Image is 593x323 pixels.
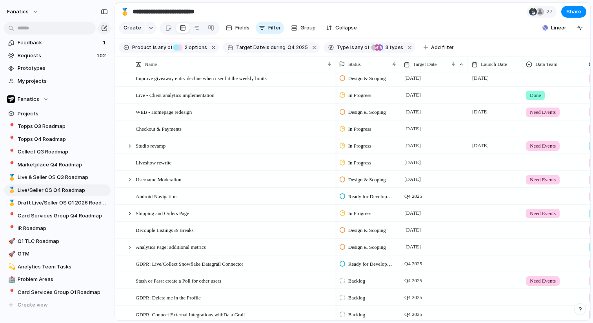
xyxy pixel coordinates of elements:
[18,276,108,283] span: Problem Areas
[118,5,131,18] button: 🥇
[18,237,108,245] span: Q1 TLC Roadmap
[530,176,556,184] span: Need Events
[18,301,48,309] span: Create view
[419,42,458,53] button: Add filter
[8,262,14,271] div: 💫
[4,184,111,196] a: 🥇Live/Seller OS Q4 Roadmap
[103,39,107,47] span: 1
[402,90,423,100] span: [DATE]
[18,77,108,85] span: My projects
[337,44,349,51] span: Type
[18,148,108,156] span: Collect Q3 Roadmap
[402,225,423,235] span: [DATE]
[4,93,111,105] button: Fanatics
[136,175,182,184] span: Username Moderation
[4,75,111,87] a: My projects
[8,148,14,157] div: 📍
[265,43,287,52] button: isduring
[470,73,491,83] span: [DATE]
[4,159,111,171] div: 📍Marketplace Q4 Roadmap
[8,160,14,169] div: 📍
[7,122,15,130] button: 📍
[402,73,423,83] span: [DATE]
[4,5,42,18] button: fanatics
[18,122,108,130] span: Topps Q3 Roadmap
[535,60,557,68] span: Data Team
[18,161,108,169] span: Marketplace Q4 Roadmap
[18,186,108,194] span: Live/Seller OS Q4 Roadmap
[7,161,15,169] button: 📍
[4,172,111,183] div: 🥇Live & Seller OS Q3 Roadmap
[402,276,424,285] span: Q4 2025
[7,250,15,258] button: 🚀
[539,22,569,34] button: Linear
[173,43,209,52] button: 2 options
[348,142,371,150] span: In Progress
[348,75,386,82] span: Design & Scoping
[136,259,243,268] span: GDPR: Live/Collect Snowflake Datagrail Connector
[7,8,29,16] span: fanatics
[7,237,15,245] button: 🚀
[348,226,386,234] span: Design & Scoping
[4,133,111,145] div: 📍Topps Q4 Roadmap
[4,210,111,222] a: 📍Card Services Group Q4 Roadmap
[7,288,15,296] button: 📍
[402,208,423,218] span: [DATE]
[4,197,111,209] a: 🥇Draft Live/Seller OS Q1 2026 Roadmap
[136,242,206,251] span: Analytics Page: additional metrics
[481,60,507,68] span: Launch Date
[4,50,111,62] a: Requests102
[4,248,111,260] a: 🚀GTM
[4,223,111,234] div: 📍IR Roadmap
[4,274,111,285] a: 🏥Problem Areas
[402,259,424,268] span: Q4 2025
[7,186,15,194] button: 🥇
[236,44,265,51] span: Target Date
[182,44,207,51] span: options
[120,6,129,17] div: 🥇
[8,122,14,131] div: 📍
[8,224,14,233] div: 📍
[4,108,111,120] a: Projects
[268,24,281,32] span: Filter
[348,60,361,68] span: Status
[4,146,111,158] a: 📍Collect Q3 Roadmap
[470,141,491,150] span: [DATE]
[8,211,14,220] div: 📍
[4,261,111,273] a: 💫Analytics Team Tasks
[4,120,111,132] div: 📍Topps Q3 Roadmap
[350,44,354,51] span: is
[402,293,424,302] span: Q4 2025
[4,62,111,74] a: Prototypes
[8,135,14,144] div: 📍
[335,24,357,32] span: Collapse
[402,310,424,319] span: Q4 2025
[402,124,423,133] span: [DATE]
[266,44,269,51] span: is
[119,22,145,34] button: Create
[145,60,157,68] span: Name
[561,6,586,18] button: Share
[470,107,491,117] span: [DATE]
[136,208,189,217] span: Shipping and Orders Page
[7,199,15,207] button: 🥇
[136,90,215,99] span: Live - Client analytics implementation
[286,43,309,52] button: Q4 2025
[136,225,194,234] span: Decouple Listings & Breaks
[136,158,171,167] span: Liveshow rewrite
[530,91,541,99] span: Done
[4,287,111,298] a: 📍Card Services Group Q1 Roadmap
[348,108,386,116] span: Design & Scoping
[383,44,389,50] span: 3
[402,158,423,167] span: [DATE]
[18,212,108,220] span: Card Services Group Q4 Roadmap
[566,8,581,16] span: Share
[402,242,423,252] span: [DATE]
[235,24,249,32] span: Fields
[8,186,14,195] div: 🥇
